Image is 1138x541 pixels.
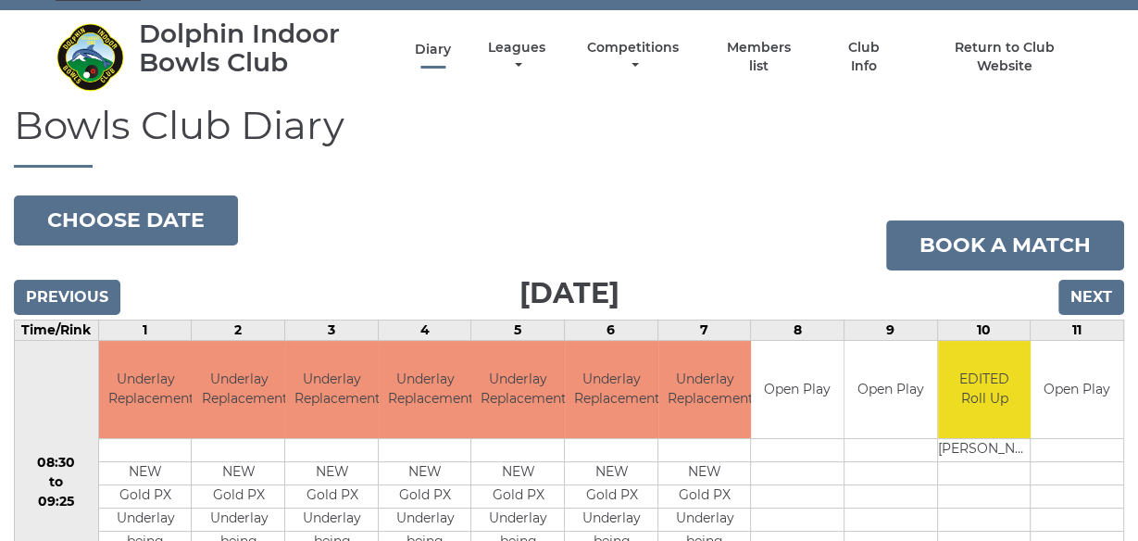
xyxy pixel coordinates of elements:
[192,321,285,341] td: 2
[1058,280,1124,315] input: Next
[658,341,752,438] td: Underlay Replacement
[583,39,684,75] a: Competitions
[471,341,565,438] td: Underlay Replacement
[139,19,382,77] div: Dolphin Indoor Bowls Club
[565,321,658,341] td: 6
[926,39,1082,75] a: Return to Club Website
[938,341,1032,438] td: EDITED Roll Up
[844,321,937,341] td: 9
[415,41,451,58] a: Diary
[834,39,894,75] a: Club Info
[1031,341,1123,438] td: Open Play
[99,461,193,484] td: NEW
[886,220,1124,270] a: Book a match
[285,484,379,508] td: Gold PX
[14,195,238,245] button: Choose date
[379,461,472,484] td: NEW
[192,341,285,438] td: Underlay Replacement
[471,508,565,531] td: Underlay
[98,321,192,341] td: 1
[192,508,285,531] td: Underlay
[99,341,193,438] td: Underlay Replacement
[483,39,550,75] a: Leagues
[844,341,937,438] td: Open Play
[658,508,752,531] td: Underlay
[657,321,751,341] td: 7
[378,321,471,341] td: 4
[938,438,1032,461] td: [PERSON_NAME]
[285,461,379,484] td: NEW
[99,484,193,508] td: Gold PX
[15,321,99,341] td: Time/Rink
[285,321,379,341] td: 3
[716,39,801,75] a: Members list
[565,508,658,531] td: Underlay
[14,280,120,315] input: Previous
[658,461,752,484] td: NEW
[937,321,1031,341] td: 10
[471,461,565,484] td: NEW
[379,341,472,438] td: Underlay Replacement
[379,484,472,508] td: Gold PX
[379,508,472,531] td: Underlay
[471,484,565,508] td: Gold PX
[565,484,658,508] td: Gold PX
[471,321,565,341] td: 5
[565,461,658,484] td: NEW
[56,22,125,92] img: Dolphin Indoor Bowls Club
[285,508,379,531] td: Underlay
[285,341,379,438] td: Underlay Replacement
[751,341,844,438] td: Open Play
[658,484,752,508] td: Gold PX
[14,104,1124,168] h1: Bowls Club Diary
[1031,321,1124,341] td: 11
[192,484,285,508] td: Gold PX
[99,508,193,531] td: Underlay
[192,461,285,484] td: NEW
[565,341,658,438] td: Underlay Replacement
[751,321,844,341] td: 8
